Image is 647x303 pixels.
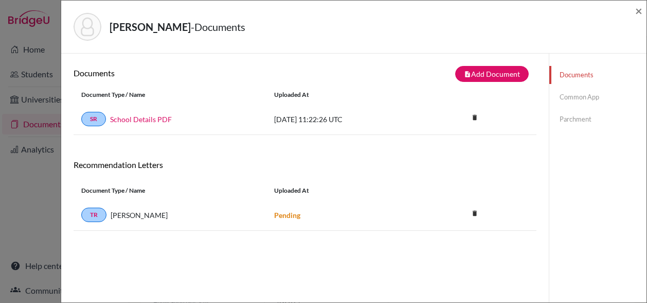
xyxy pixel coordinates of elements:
a: Documents [549,66,646,84]
a: TR [81,208,106,222]
a: delete [467,207,482,221]
h6: Recommendation Letters [74,160,536,170]
a: Common App [549,88,646,106]
h6: Documents [74,68,305,78]
i: delete [467,206,482,221]
button: Close [635,5,642,17]
span: × [635,3,642,18]
div: [DATE] 11:22:26 UTC [266,114,421,125]
a: SR [81,112,106,126]
button: note_addAdd Document [455,66,529,82]
div: Uploaded at [266,186,421,195]
div: Document Type / Name [74,186,266,195]
a: delete [467,111,482,125]
span: - Documents [191,21,245,33]
strong: [PERSON_NAME] [110,21,191,33]
span: [PERSON_NAME] [111,210,168,221]
i: note_add [464,71,471,78]
div: Uploaded at [266,90,421,99]
a: School Details PDF [110,114,172,125]
strong: Pending [274,211,300,220]
div: Document Type / Name [74,90,266,99]
i: delete [467,110,482,125]
a: Parchment [549,110,646,128]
